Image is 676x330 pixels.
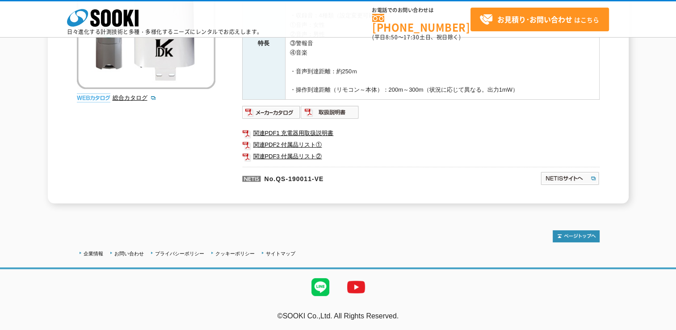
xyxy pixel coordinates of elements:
[155,251,204,256] a: プライバシーポリシー
[540,171,600,186] img: NETISサイトへ
[470,8,609,31] a: お見積り･お問い合わせはこちら
[301,105,359,119] img: 取扱説明書
[372,33,461,41] span: (平日 ～ 土日、祝日除く)
[386,33,398,41] span: 8:50
[242,151,600,162] a: 関連PDF3 付属品リスト②
[302,269,338,305] img: LINE
[553,230,600,242] img: トップページへ
[403,33,420,41] span: 17:30
[497,14,572,25] strong: お見積り･お問い合わせ
[301,111,359,118] a: 取扱説明書
[67,29,263,34] p: 日々進化する計測技術と多種・多様化するニーズにレンタルでお応えします。
[242,127,600,139] a: 関連PDF1 充電器用取扱説明書
[215,251,255,256] a: クッキーポリシー
[266,251,295,256] a: サイトマップ
[84,251,103,256] a: 企業情報
[642,322,676,329] a: テストMail
[338,269,374,305] img: YouTube
[113,94,156,101] a: 総合カタログ
[242,111,301,118] a: メーカーカタログ
[242,139,600,151] a: 関連PDF2 付属品リスト①
[372,14,470,32] a: [PHONE_NUMBER]
[479,13,599,26] span: はこちら
[77,93,110,102] img: webカタログ
[242,167,454,188] p: No.QS-190011-VE
[114,251,144,256] a: お問い合わせ
[372,8,470,13] span: お電話でのお問い合わせは
[242,105,301,119] img: メーカーカタログ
